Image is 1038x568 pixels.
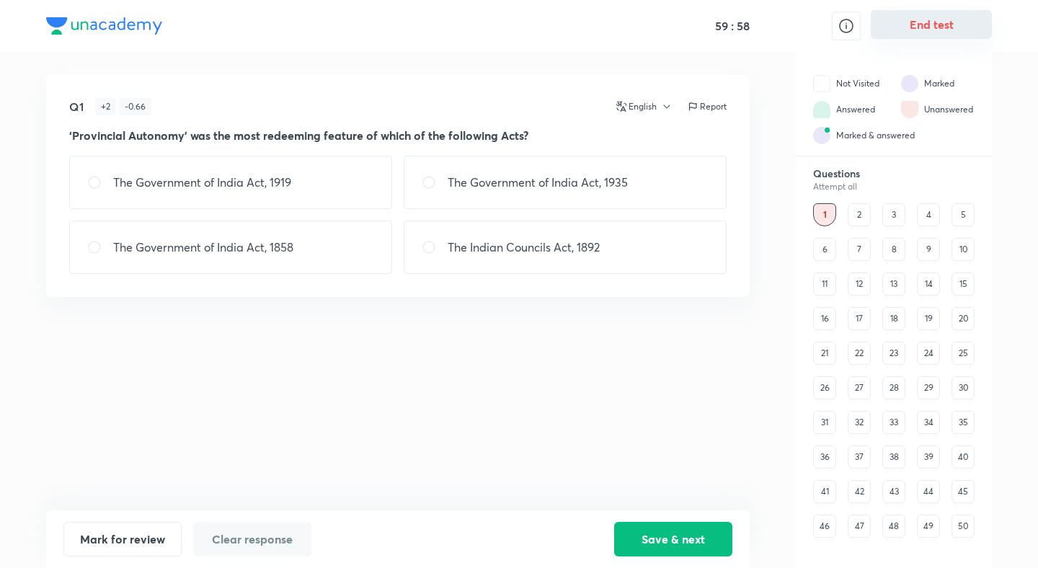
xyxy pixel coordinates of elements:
div: 50 [951,515,975,538]
div: 22 [848,342,871,365]
div: 49 [917,515,940,538]
div: 11 [813,272,836,296]
div: 23 [882,342,905,365]
div: 6 [813,238,836,261]
div: 20 [951,307,975,330]
div: 19 [917,307,940,330]
div: Marked [924,77,954,90]
button: Save & next [614,522,732,556]
button: End test [871,10,992,39]
div: 14 [917,272,940,296]
div: Unanswered [924,103,973,116]
div: 8 [882,238,905,261]
div: 9 [917,238,940,261]
div: 32 [848,411,871,434]
div: Answered [836,103,875,116]
div: 42 [848,480,871,503]
div: 4 [917,203,940,226]
img: report icon [687,101,698,112]
div: 28 [882,376,905,399]
div: 44 [917,480,940,503]
div: 45 [951,480,975,503]
div: 34 [917,411,940,434]
div: 13 [882,272,905,296]
div: 35 [951,411,975,434]
div: 1 [813,203,836,226]
h5: Q1 [69,98,84,115]
div: 36 [813,445,836,469]
div: 5 [951,203,975,226]
div: 21 [813,342,836,365]
div: 29 [917,376,940,399]
div: 7 [848,238,871,261]
div: 38 [882,445,905,469]
div: Marked & answered [836,129,915,142]
div: 18 [882,307,905,330]
div: 41 [813,480,836,503]
div: 15 [951,272,975,296]
button: English [611,100,673,113]
div: 30 [951,376,975,399]
p: Report [700,100,727,113]
div: 37 [848,445,871,469]
div: 26 [813,376,836,399]
p: The Government of India Act, 1858 [113,239,293,256]
img: attempt state [901,75,918,92]
div: 12 [848,272,871,296]
div: 46 [813,515,836,538]
img: attempt state [813,101,830,118]
button: Clear response [193,522,311,556]
div: 25 [951,342,975,365]
div: Attempt all [813,182,975,192]
div: 17 [848,307,871,330]
strong: ‘Provincial Autonomy’ was the most redeeming feature of which of the following Acts? [69,128,528,143]
div: 47 [848,515,871,538]
div: Not Visited [836,77,879,90]
div: 33 [882,411,905,434]
div: 31 [813,411,836,434]
div: + 2 [95,98,116,115]
div: 40 [951,445,975,469]
p: The Government of India Act, 1935 [448,174,628,191]
h5: 59 : [712,19,734,33]
div: 43 [882,480,905,503]
p: The Indian Councils Act, 1892 [448,239,600,256]
button: Mark for review [63,522,182,556]
div: 24 [917,342,940,365]
div: 16 [813,307,836,330]
div: 27 [848,376,871,399]
img: attempt state [901,101,918,118]
p: The Government of India Act, 1919 [113,174,291,191]
div: 10 [951,238,975,261]
h5: 58 [734,19,750,33]
div: 3 [882,203,905,226]
div: 48 [882,515,905,538]
div: 2 [848,203,871,226]
div: - 0.66 [119,98,151,115]
img: attempt state [813,127,830,144]
div: 39 [917,445,940,469]
h6: Questions [813,167,975,180]
img: attempt state [813,75,830,92]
